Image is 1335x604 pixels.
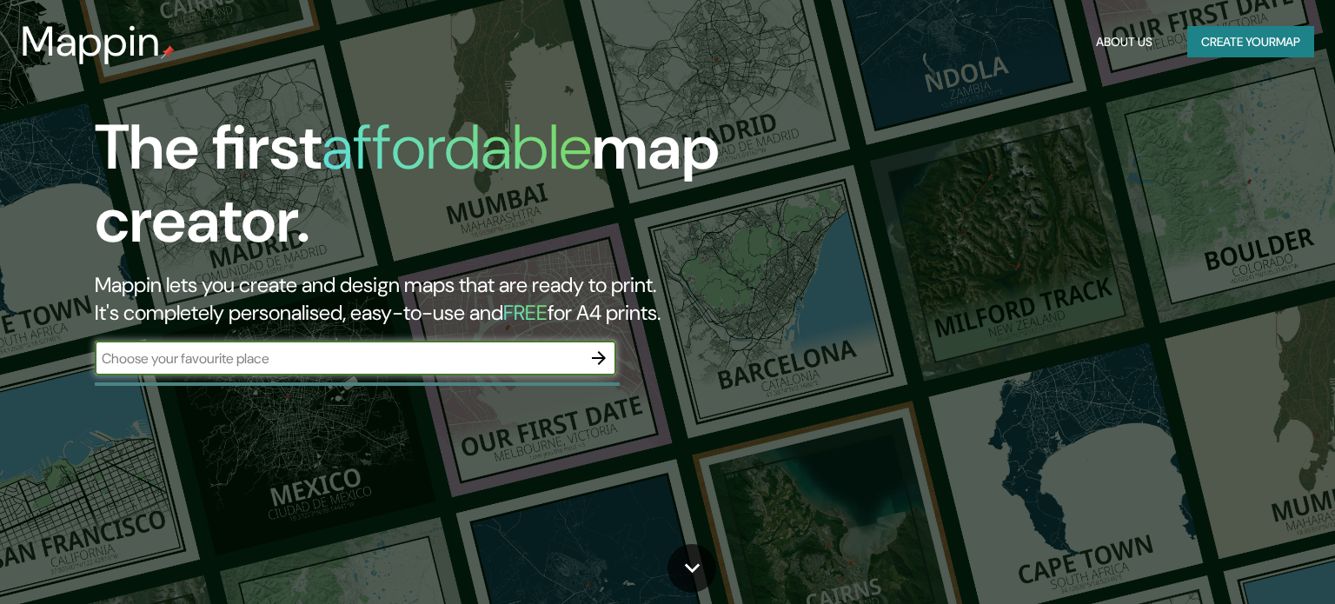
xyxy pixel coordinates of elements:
h2: Mappin lets you create and design maps that are ready to print. It's completely personalised, eas... [95,271,762,327]
h1: The first map creator. [95,111,762,271]
button: Create yourmap [1187,26,1314,58]
h3: Mappin [21,17,161,66]
img: mappin-pin [161,45,175,59]
h1: affordable [322,107,592,188]
h5: FREE [503,299,548,326]
button: About Us [1089,26,1159,58]
input: Choose your favourite place [95,348,581,368]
